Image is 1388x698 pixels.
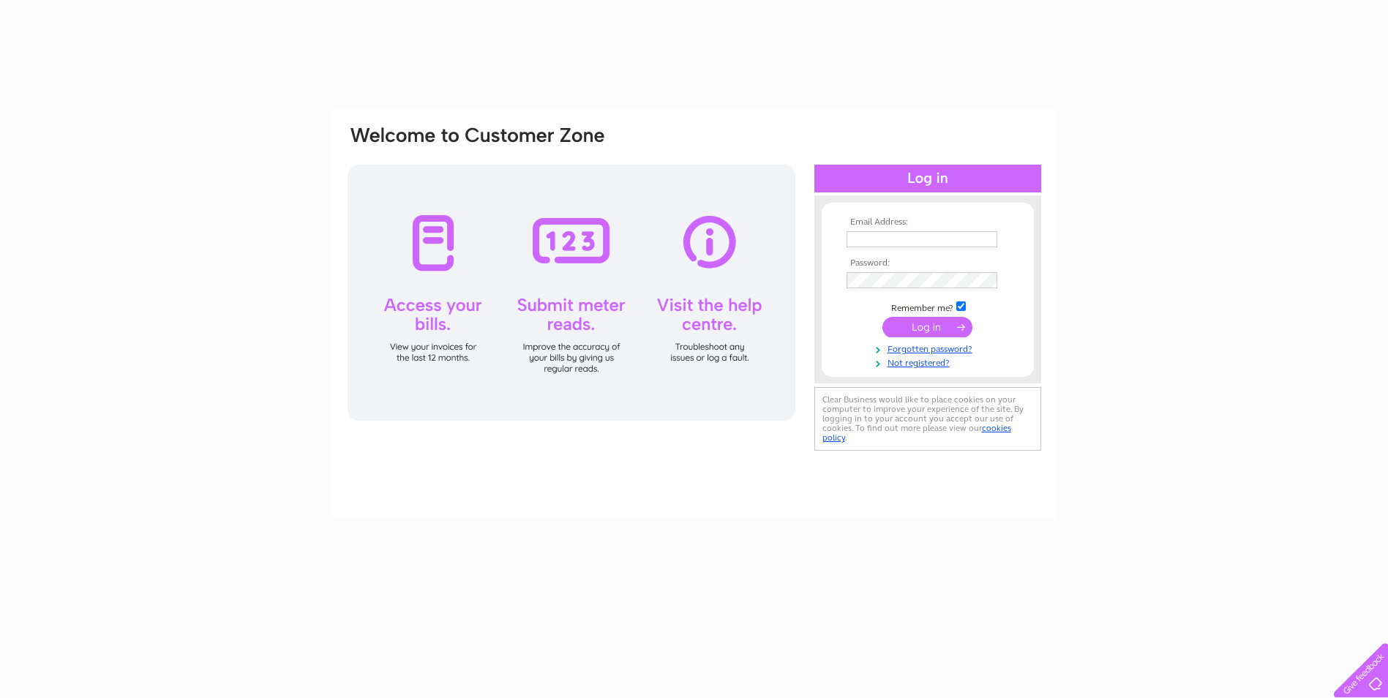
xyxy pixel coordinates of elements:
[847,355,1013,369] a: Not registered?
[847,341,1013,355] a: Forgotten password?
[843,258,1013,269] th: Password:
[882,317,972,337] input: Submit
[843,217,1013,228] th: Email Address:
[843,299,1013,314] td: Remember me?
[822,423,1011,443] a: cookies policy
[814,387,1041,451] div: Clear Business would like to place cookies on your computer to improve your experience of the sit...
